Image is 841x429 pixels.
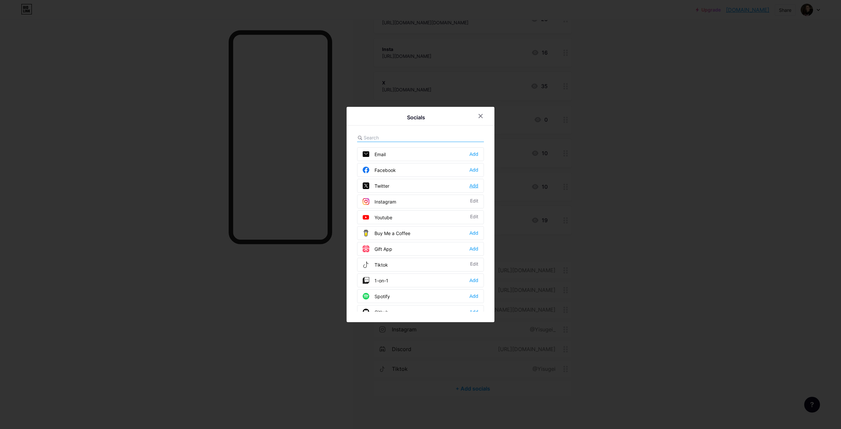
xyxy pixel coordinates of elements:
[469,182,478,189] div: Add
[407,113,425,121] div: Socials
[469,230,478,236] div: Add
[469,167,478,173] div: Add
[363,293,390,299] div: Spotify
[363,182,389,189] div: Twitter
[363,246,392,252] div: Gift App
[469,246,478,252] div: Add
[363,230,410,236] div: Buy Me a Coffee
[363,151,386,157] div: Email
[364,134,436,141] input: Search
[469,277,478,284] div: Add
[363,261,388,268] div: Tiktok
[470,198,478,205] div: Edit
[469,309,478,315] div: Add
[363,277,388,284] div: 1-on-1
[363,198,396,205] div: Instagram
[363,214,392,221] div: Youtube
[470,261,478,268] div: Edit
[470,214,478,221] div: Edit
[469,151,478,157] div: Add
[469,293,478,299] div: Add
[363,309,389,315] div: Github
[363,167,396,173] div: Facebook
